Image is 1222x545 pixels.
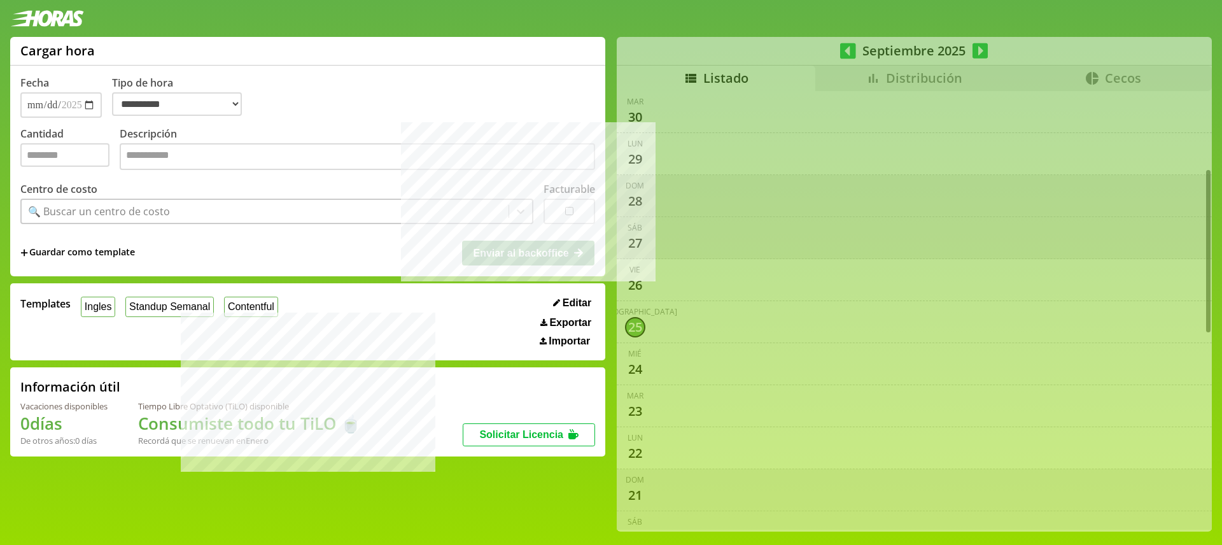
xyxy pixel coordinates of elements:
h1: Consumiste todo tu TiLO 🍵 [138,412,361,435]
div: Recordá que se renuevan en [138,435,361,446]
button: Standup Semanal [125,297,214,316]
div: De otros años: 0 días [20,435,108,446]
img: logotipo [10,10,84,27]
label: Descripción [120,127,595,173]
label: Facturable [544,182,595,196]
button: Ingles [81,297,115,316]
input: Cantidad [20,143,109,167]
button: Contentful [224,297,278,316]
span: Solicitar Licencia [479,429,563,440]
h1: 0 días [20,412,108,435]
label: Centro de costo [20,182,97,196]
div: 🔍 Buscar un centro de costo [28,204,170,218]
h1: Cargar hora [20,42,95,59]
label: Tipo de hora [112,76,252,118]
label: Cantidad [20,127,120,173]
div: Tiempo Libre Optativo (TiLO) disponible [138,400,361,412]
span: Importar [549,336,590,347]
b: Enero [246,435,269,446]
button: Exportar [537,316,595,329]
h2: Información útil [20,378,120,395]
span: Editar [563,297,591,309]
button: Solicitar Licencia [463,423,595,446]
div: Vacaciones disponibles [20,400,108,412]
label: Fecha [20,76,49,90]
button: Editar [549,297,595,309]
textarea: Descripción [120,143,595,170]
span: + [20,246,28,260]
span: +Guardar como template [20,246,135,260]
span: Exportar [549,317,591,329]
span: Templates [20,297,71,311]
select: Tipo de hora [112,92,242,116]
